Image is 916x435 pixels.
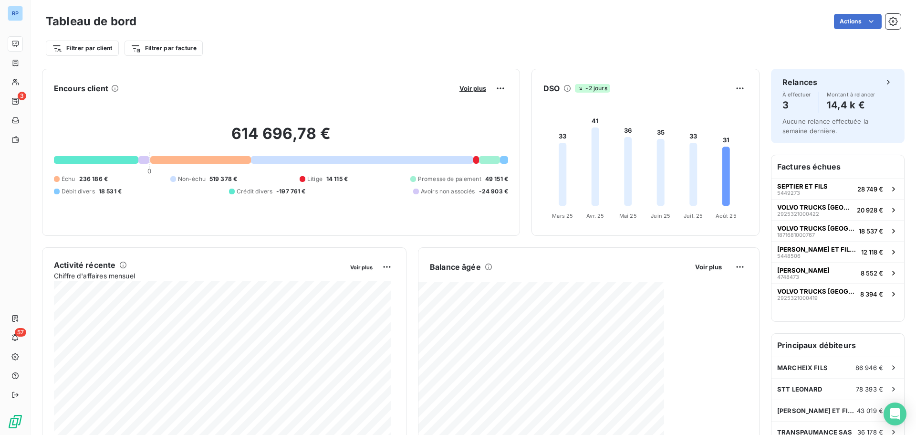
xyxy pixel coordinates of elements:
[777,211,819,217] span: 2925321000422
[418,175,481,183] span: Promesse de paiement
[62,187,95,196] span: Débit divers
[586,212,604,219] tspan: Avr. 25
[62,175,75,183] span: Échu
[861,269,883,277] span: 8 552 €
[684,212,703,219] tspan: Juil. 25
[716,212,737,219] tspan: Août 25
[350,264,373,271] span: Voir plus
[777,190,800,196] span: 5449273
[485,175,508,183] span: 49 151 €
[326,175,348,183] span: 14 115 €
[54,124,508,153] h2: 614 696,78 €
[861,248,883,256] span: 12 118 €
[771,155,904,178] h6: Factures échues
[777,245,857,253] span: [PERSON_NAME] ET FILS [PERSON_NAME]
[857,206,883,214] span: 20 928 €
[8,414,23,429] img: Logo LeanPay
[46,13,136,30] h3: Tableau de bord
[777,266,830,274] span: [PERSON_NAME]
[777,232,815,238] span: 1871681000767
[777,203,853,211] span: VOLVO TRUCKS [GEOGRAPHIC_DATA]-VTF
[857,407,883,414] span: 43 019 €
[99,187,122,196] span: 18 531 €
[771,283,904,304] button: VOLVO TRUCKS [GEOGRAPHIC_DATA]-VTF29253210004198 394 €
[54,83,108,94] h6: Encours client
[125,41,203,56] button: Filtrer par facture
[651,212,670,219] tspan: Juin 25
[884,403,906,425] div: Open Intercom Messenger
[209,175,237,183] span: 519 378 €
[307,175,323,183] span: Litige
[147,167,151,175] span: 0
[777,295,818,301] span: 2925321000419
[856,385,883,393] span: 78 393 €
[855,364,883,371] span: 86 946 €
[777,407,857,414] span: [PERSON_NAME] ET FILS [PERSON_NAME]
[421,187,475,196] span: Avoirs non associés
[552,212,573,219] tspan: Mars 25
[347,263,375,271] button: Voir plus
[276,187,306,196] span: -197 761 €
[777,253,801,259] span: 5448506
[237,187,272,196] span: Crédit divers
[860,290,883,298] span: 8 394 €
[692,263,725,271] button: Voir plus
[575,84,610,93] span: -2 jours
[8,6,23,21] div: RP
[15,328,26,337] span: 57
[18,92,26,100] span: 3
[543,83,560,94] h6: DSO
[695,263,722,271] span: Voir plus
[857,185,883,193] span: 28 749 €
[777,224,855,232] span: VOLVO TRUCKS [GEOGRAPHIC_DATA]-VTF
[782,117,868,135] span: Aucune relance effectuée la semaine dernière.
[430,261,481,273] h6: Balance âgée
[782,76,817,88] h6: Relances
[777,274,799,280] span: 4748473
[827,92,875,97] span: Montant à relancer
[771,199,904,220] button: VOLVO TRUCKS [GEOGRAPHIC_DATA]-VTF292532100042220 928 €
[619,212,637,219] tspan: Mai 25
[777,182,828,190] span: SEPTIER ET FILS
[771,262,904,283] button: [PERSON_NAME]47484738 552 €
[54,259,115,271] h6: Activité récente
[834,14,882,29] button: Actions
[46,41,119,56] button: Filtrer par client
[777,385,822,393] span: STT LEONARD
[178,175,206,183] span: Non-échu
[771,241,904,262] button: [PERSON_NAME] ET FILS [PERSON_NAME]544850612 118 €
[771,178,904,199] button: SEPTIER ET FILS544927328 749 €
[777,287,856,295] span: VOLVO TRUCKS [GEOGRAPHIC_DATA]-VTF
[827,97,875,113] h4: 14,4 k €
[859,227,883,235] span: 18 537 €
[771,220,904,241] button: VOLVO TRUCKS [GEOGRAPHIC_DATA]-VTF187168100076718 537 €
[459,85,486,92] span: Voir plus
[777,364,828,371] span: MARCHEIX FILS
[771,334,904,357] h6: Principaux débiteurs
[8,94,22,109] a: 3
[54,271,343,281] span: Chiffre d'affaires mensuel
[479,187,508,196] span: -24 903 €
[782,92,811,97] span: À effectuer
[457,84,489,93] button: Voir plus
[782,97,811,113] h4: 3
[79,175,108,183] span: 236 186 €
